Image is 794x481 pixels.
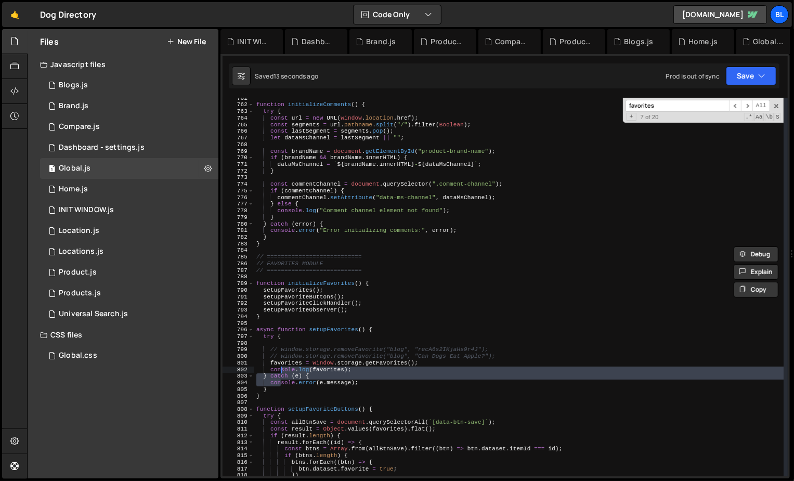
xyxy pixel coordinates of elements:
[40,158,218,179] : 16220/43681.js
[40,345,218,366] div: 16220/43682.css
[223,221,254,228] div: 780
[2,2,28,27] a: 🤙
[59,351,97,360] div: Global.css
[59,268,97,277] div: Product.js
[49,165,55,174] span: 1
[40,137,218,158] div: 16220/44476.js
[223,154,254,161] div: 770
[752,100,770,112] span: Alt-Enter
[223,181,254,188] div: 774
[223,452,254,459] div: 815
[302,36,335,47] div: Dashboard - settings.js
[40,220,218,241] : 16220/43679.js
[223,274,254,280] div: 788
[624,36,653,47] div: Blogs.js
[274,72,318,81] div: 13 seconds ago
[223,340,254,347] div: 798
[223,459,254,466] div: 816
[770,5,789,24] div: Bl
[223,399,254,406] div: 807
[28,54,218,75] div: Javascript files
[223,227,254,234] div: 781
[59,226,99,236] div: Location.js
[223,247,254,254] div: 784
[255,72,318,81] div: Saved
[223,280,254,287] div: 789
[59,143,145,152] div: Dashboard - settings.js
[626,100,730,112] input: Search for
[223,439,254,446] div: 813
[223,360,254,367] div: 801
[734,282,778,297] button: Copy
[431,36,464,47] div: Product.js
[741,100,752,112] span: ​
[167,37,206,46] button: New File
[223,346,254,353] div: 799
[40,96,218,116] div: 16220/44394.js
[40,241,218,262] div: 16220/43680.js
[59,185,88,194] div: Home.js
[223,307,254,314] div: 793
[223,161,254,168] div: 771
[40,283,218,304] div: 16220/44324.js
[223,122,254,128] div: 765
[223,234,254,241] div: 782
[223,320,254,327] div: 795
[627,113,636,121] span: Toggle Replace mode
[59,309,128,319] div: Universal Search.js
[223,406,254,413] div: 808
[223,214,254,221] div: 779
[354,5,441,24] button: Code Only
[223,353,254,360] div: 800
[223,267,254,274] div: 787
[730,100,741,112] span: ​
[726,67,776,85] button: Save
[223,300,254,307] div: 792
[666,72,720,81] div: Prod is out of sync
[223,207,254,214] div: 778
[223,174,254,181] div: 773
[223,294,254,301] div: 791
[688,36,718,47] div: Home.js
[40,304,218,324] div: 16220/45124.js
[223,148,254,155] div: 769
[59,164,90,173] div: Global.js
[223,141,254,148] div: 768
[40,116,218,137] div: 16220/44328.js
[59,122,100,132] div: Compare.js
[223,426,254,433] div: 811
[765,113,774,121] span: Whole Word Search
[223,314,254,320] div: 794
[753,36,786,47] div: Global.css
[495,36,528,47] div: Compare.js
[223,188,254,194] div: 775
[366,36,396,47] div: Brand.js
[223,446,254,452] div: 814
[745,113,754,121] span: RegExp Search
[223,413,254,420] div: 809
[40,179,218,200] div: 16220/44319.js
[40,36,59,47] h2: Files
[59,81,88,90] div: Blogs.js
[223,254,254,261] div: 785
[223,168,254,175] div: 772
[223,108,254,115] div: 763
[223,472,254,479] div: 818
[223,95,254,102] div: 761
[40,200,218,220] div: 16220/44477.js
[223,241,254,248] div: 783
[223,194,254,201] div: 776
[734,246,778,262] button: Debug
[223,333,254,340] div: 797
[673,5,767,24] a: [DOMAIN_NAME]
[223,419,254,426] div: 810
[223,201,254,207] div: 777
[754,113,764,121] span: CaseSensitive Search
[40,262,218,283] div: 16220/44393.js
[775,113,780,121] span: Search In Selection
[223,115,254,122] div: 764
[223,101,254,108] div: 762
[223,433,254,439] div: 812
[559,36,593,47] div: Products.js
[237,36,270,47] div: INIT WINDOW.js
